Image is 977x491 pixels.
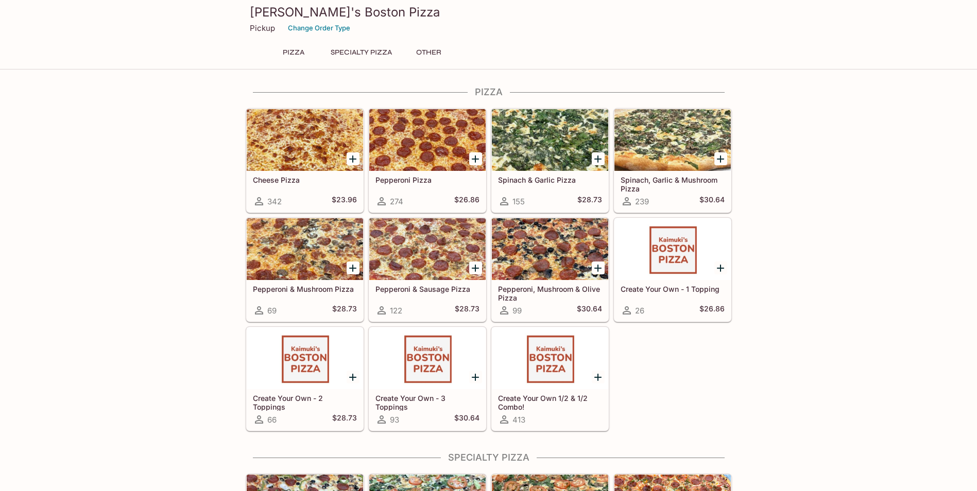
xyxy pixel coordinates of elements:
[375,394,479,411] h5: Create Your Own - 3 Toppings
[325,45,398,60] button: Specialty Pizza
[283,20,355,36] button: Change Order Type
[592,152,605,165] button: Add Spinach & Garlic Pizza
[375,285,479,293] h5: Pepperoni & Sausage Pizza
[247,109,363,171] div: Cheese Pizza
[635,306,644,315] span: 26
[454,413,479,426] h5: $30.64
[390,306,402,315] span: 122
[390,197,403,206] span: 274
[699,304,725,317] h5: $26.86
[714,261,727,274] button: Add Create Your Own - 1 Topping
[577,304,602,317] h5: $30.64
[621,285,725,293] h5: Create Your Own - 1 Topping
[614,109,731,213] a: Spinach, Garlic & Mushroom Pizza239$30.64
[469,152,482,165] button: Add Pepperoni Pizza
[369,327,486,389] div: Create Your Own - 3 Toppings
[498,285,602,302] h5: Pepperoni, Mushroom & Olive Pizza
[253,285,357,293] h5: Pepperoni & Mushroom Pizza
[512,306,522,315] span: 99
[406,45,452,60] button: Other
[491,327,609,431] a: Create Your Own 1/2 & 1/2 Combo!413
[246,218,364,322] a: Pepperoni & Mushroom Pizza69$28.73
[635,197,649,206] span: 239
[270,45,317,60] button: Pizza
[267,306,277,315] span: 69
[492,109,608,171] div: Spinach & Garlic Pizza
[246,452,732,463] h4: Specialty Pizza
[375,176,479,184] h5: Pepperoni Pizza
[614,218,731,322] a: Create Your Own - 1 Topping26$26.86
[369,109,486,213] a: Pepperoni Pizza274$26.86
[498,176,602,184] h5: Spinach & Garlic Pizza
[332,195,357,207] h5: $23.96
[390,415,399,425] span: 93
[592,371,605,383] button: Add Create Your Own 1/2 & 1/2 Combo!
[498,394,602,411] h5: Create Your Own 1/2 & 1/2 Combo!
[246,327,364,431] a: Create Your Own - 2 Toppings66$28.73
[714,152,727,165] button: Add Spinach, Garlic & Mushroom Pizza
[469,261,482,274] button: Add Pepperoni & Sausage Pizza
[614,218,731,280] div: Create Your Own - 1 Topping
[267,415,277,425] span: 66
[369,109,486,171] div: Pepperoni Pizza
[491,218,609,322] a: Pepperoni, Mushroom & Olive Pizza99$30.64
[332,304,357,317] h5: $28.73
[369,218,486,280] div: Pepperoni & Sausage Pizza
[454,195,479,207] h5: $26.86
[332,413,357,426] h5: $28.73
[577,195,602,207] h5: $28.73
[253,176,357,184] h5: Cheese Pizza
[512,197,525,206] span: 155
[253,394,357,411] h5: Create Your Own - 2 Toppings
[699,195,725,207] h5: $30.64
[592,261,605,274] button: Add Pepperoni, Mushroom & Olive Pizza
[369,218,486,322] a: Pepperoni & Sausage Pizza122$28.73
[455,304,479,317] h5: $28.73
[247,327,363,389] div: Create Your Own - 2 Toppings
[267,197,282,206] span: 342
[512,415,525,425] span: 413
[347,261,359,274] button: Add Pepperoni & Mushroom Pizza
[246,109,364,213] a: Cheese Pizza342$23.96
[469,371,482,383] button: Add Create Your Own - 3 Toppings
[347,152,359,165] button: Add Cheese Pizza
[369,327,486,431] a: Create Your Own - 3 Toppings93$30.64
[247,218,363,280] div: Pepperoni & Mushroom Pizza
[492,327,608,389] div: Create Your Own 1/2 & 1/2 Combo!
[347,371,359,383] button: Add Create Your Own - 2 Toppings
[246,86,732,98] h4: Pizza
[491,109,609,213] a: Spinach & Garlic Pizza155$28.73
[614,109,731,171] div: Spinach, Garlic & Mushroom Pizza
[250,4,728,20] h3: [PERSON_NAME]'s Boston Pizza
[250,23,275,33] p: Pickup
[621,176,725,192] h5: Spinach, Garlic & Mushroom Pizza
[492,218,608,280] div: Pepperoni, Mushroom & Olive Pizza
